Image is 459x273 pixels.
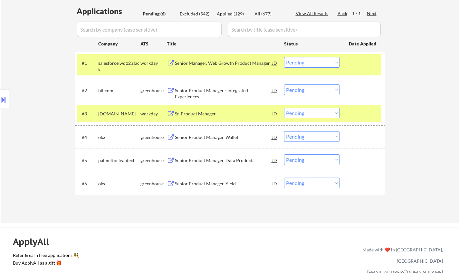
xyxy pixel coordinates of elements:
input: Search by title (case sensitive) [228,22,381,37]
div: JD [272,131,278,143]
div: Applications [77,7,140,15]
div: workday [140,111,167,117]
div: greenhouse [140,134,167,141]
div: JD [272,84,278,96]
div: Date Applied [349,41,377,47]
div: Back [338,10,348,17]
a: Buy ApplyAll as a gift 🎁 [13,260,77,268]
div: Status [284,38,339,49]
div: Senior Product Manager, Yield [175,180,272,187]
input: Search by company (case sensitive) [77,22,222,37]
div: salesforce.wd12.slack [98,60,140,73]
div: View All Results [296,10,330,17]
div: 1 / 1 [352,10,367,17]
div: Title [167,41,278,47]
div: ATS [140,41,167,47]
div: Buy ApplyAll as a gift 🎁 [13,261,77,265]
div: Pending (6) [143,11,175,17]
div: JD [272,154,278,166]
div: Applied (129) [217,11,249,17]
div: Made with ❤️ in [GEOGRAPHIC_DATA], [GEOGRAPHIC_DATA] [360,244,443,267]
div: All (677) [254,11,287,17]
div: #5 [82,157,93,164]
div: #6 [82,180,93,187]
div: ApplyAll [13,236,56,247]
div: Next [367,10,377,17]
div: okx [98,134,140,141]
div: Senior Product Manager, Data Products [175,157,272,164]
div: okx [98,180,140,187]
div: Company [98,41,140,47]
div: Senior Manager, Web Growth Product Manager [175,60,272,66]
div: Sr. Product Manager [175,111,272,117]
div: greenhouse [140,87,167,94]
div: [DOMAIN_NAME] [98,111,140,117]
div: billcom [98,87,140,94]
div: greenhouse [140,157,167,164]
div: workday [140,60,167,66]
div: greenhouse [140,180,167,187]
div: JD [272,178,278,189]
div: Excluded (542) [180,11,212,17]
div: JD [272,57,278,69]
div: Senior Product Manager, Wallet [175,134,272,141]
div: JD [272,108,278,119]
a: Refer & earn free applications 👯‍♀️ [13,253,228,260]
div: palmettocleantech [98,157,140,164]
div: Senior Product Manager - Integrated Experiences [175,87,272,100]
